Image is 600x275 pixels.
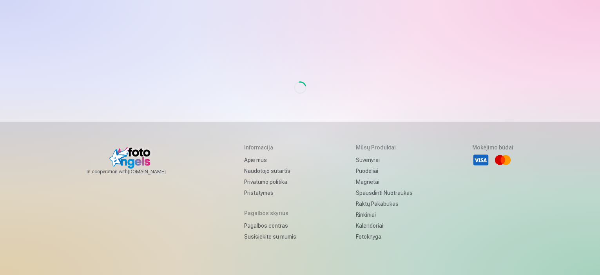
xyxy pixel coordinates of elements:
a: Kalendoriai [356,220,413,231]
li: Visa [472,151,489,169]
a: Susisiekite su mumis [244,231,296,242]
a: Raktų pakabukas [356,198,413,209]
a: Rinkiniai [356,209,413,220]
li: Mastercard [494,151,511,169]
h5: Mokėjimo būdai [472,144,513,151]
a: Suvenyrai [356,155,413,165]
h5: Mūsų produktai [356,144,413,151]
h5: Pagalbos skyrius [244,209,296,217]
h5: Informacija [244,144,296,151]
a: Fotoknyga [356,231,413,242]
span: In cooperation with [87,169,185,175]
a: Naudotojo sutartis [244,165,296,176]
a: Puodeliai [356,165,413,176]
a: Spausdinti nuotraukas [356,187,413,198]
a: Pristatymas [244,187,296,198]
a: Privatumo politika [244,176,296,187]
a: [DOMAIN_NAME] [128,169,185,175]
a: Pagalbos centras [244,220,296,231]
a: Apie mus [244,155,296,165]
a: Magnetai [356,176,413,187]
